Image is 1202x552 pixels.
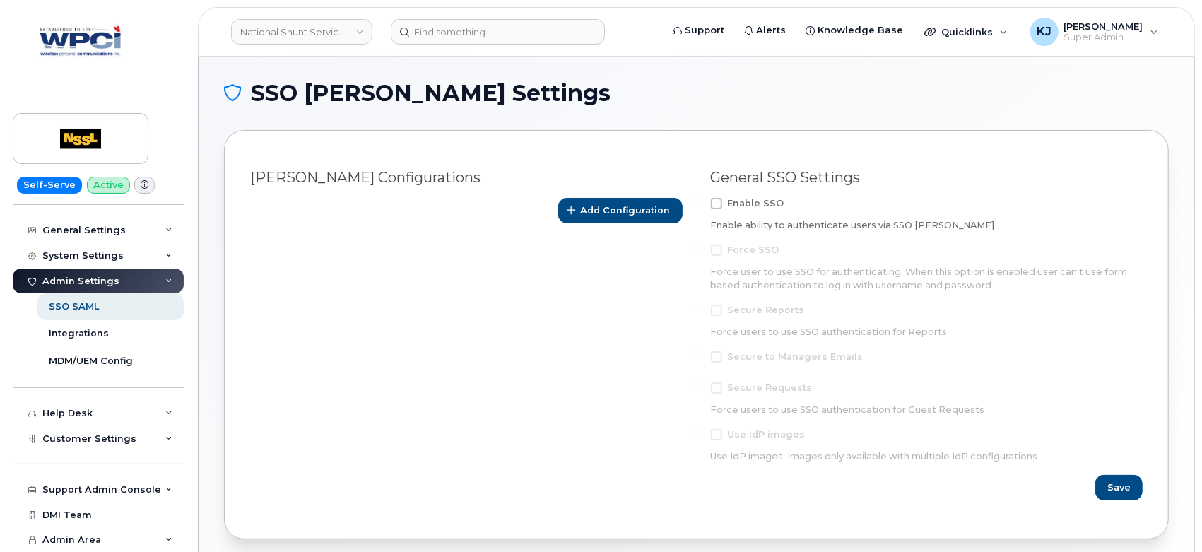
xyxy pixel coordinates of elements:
div: Force users to use SSO authentication for Reports [711,326,1143,339]
input: Enable SSO [694,198,701,205]
div: Use IdP images. Images only available with multiple IdP configurations [711,450,1143,463]
span: Add Configuration [581,204,671,217]
span: Secure Requests [728,382,813,393]
input: Force SSO [694,245,701,252]
button: Add Configuration [558,198,683,223]
input: Use IdP images [694,429,701,436]
span: SSO [PERSON_NAME] Settings [251,83,611,104]
span: Save [1107,481,1131,494]
div: General SSO Settings [711,169,1143,187]
span: Enable SSO [728,198,784,209]
div: Force users to use SSO authentication for Guest Requests [711,404,1143,416]
button: Save [1095,475,1143,500]
span: Secure Reports [728,305,805,315]
div: Enable ability to authenticate users via SSO [PERSON_NAME] [711,219,1143,232]
span: Use IdP images [728,429,806,440]
input: Secure to Managers Emails [694,351,701,358]
div: [PERSON_NAME] Configurations [250,169,683,187]
input: Secure Requests [694,382,701,389]
div: Force user to use SSO for authenticating. When this option is enabled user can't use form based a... [711,266,1143,292]
input: Secure Reports [694,305,701,312]
span: Force SSO [728,245,779,255]
span: Secure to Managers Emails [728,351,864,362]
